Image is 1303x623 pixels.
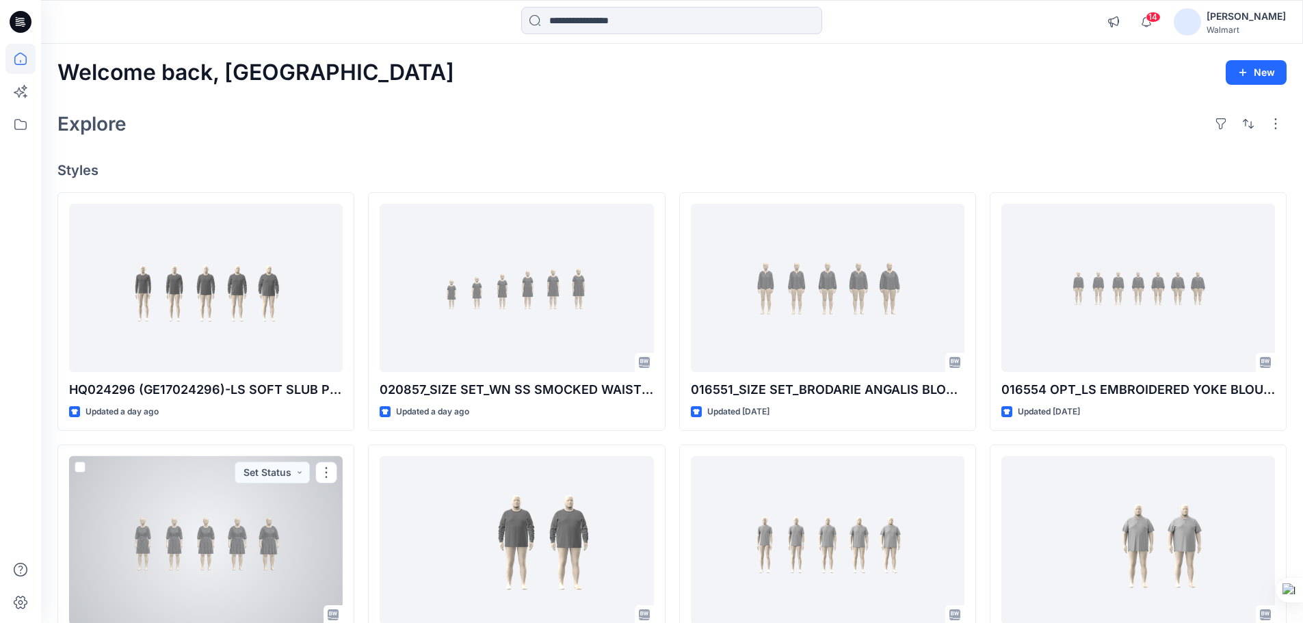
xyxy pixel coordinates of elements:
p: Updated [DATE] [707,405,769,419]
h2: Welcome back, [GEOGRAPHIC_DATA] [57,60,454,85]
button: New [1226,60,1287,85]
div: [PERSON_NAME] [1207,8,1286,25]
img: avatar [1174,8,1201,36]
span: 14 [1146,12,1161,23]
a: 016551_SIZE SET_BRODARIE ANGALIS BLOUSE-14-08-2025 [691,204,964,373]
div: Walmart [1207,25,1286,35]
p: Updated a day ago [85,405,159,419]
p: HQ024296 (GE17024296)-LS SOFT SLUB POCKET CREW-REG [69,380,343,399]
p: 016551_SIZE SET_BRODARIE ANGALIS BLOUSE-14-08-2025 [691,380,964,399]
h2: Explore [57,113,127,135]
a: 020857_SIZE SET_WN SS SMOCKED WAIST DR [380,204,653,373]
p: Updated [DATE] [1018,405,1080,419]
p: Updated a day ago [396,405,469,419]
a: HQ024296 (GE17024296)-LS SOFT SLUB POCKET CREW-REG [69,204,343,373]
p: 016554 OPT_LS EMBROIDERED YOKE BLOUSE [DATE] [1001,380,1275,399]
a: 016554 OPT_LS EMBROIDERED YOKE BLOUSE 01-08-2025 [1001,204,1275,373]
h4: Styles [57,162,1287,178]
p: 020857_SIZE SET_WN SS SMOCKED WAIST DR [380,380,653,399]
